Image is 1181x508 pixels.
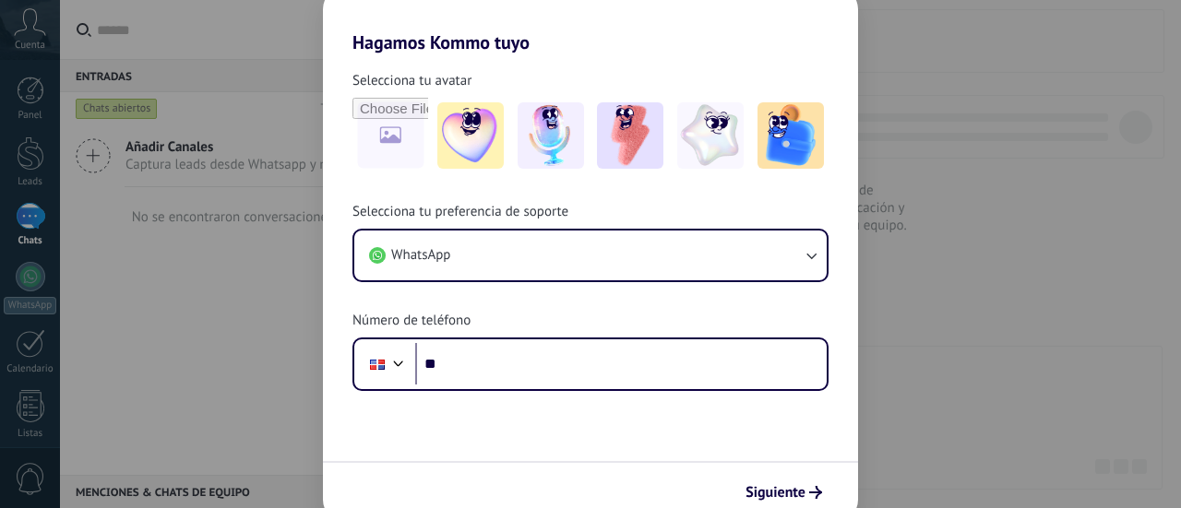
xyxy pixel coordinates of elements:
div: Dominican Republic: + 1 [360,345,395,384]
img: -5.jpeg [758,102,824,169]
img: -1.jpeg [437,102,504,169]
img: -4.jpeg [677,102,744,169]
img: -2.jpeg [518,102,584,169]
button: WhatsApp [354,230,827,280]
button: Siguiente [737,477,830,508]
span: Siguiente [746,486,805,499]
span: Número de teléfono [352,312,471,330]
span: Selecciona tu avatar [352,72,471,90]
img: -3.jpeg [597,102,663,169]
span: WhatsApp [391,246,450,265]
span: Selecciona tu preferencia de soporte [352,203,568,221]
